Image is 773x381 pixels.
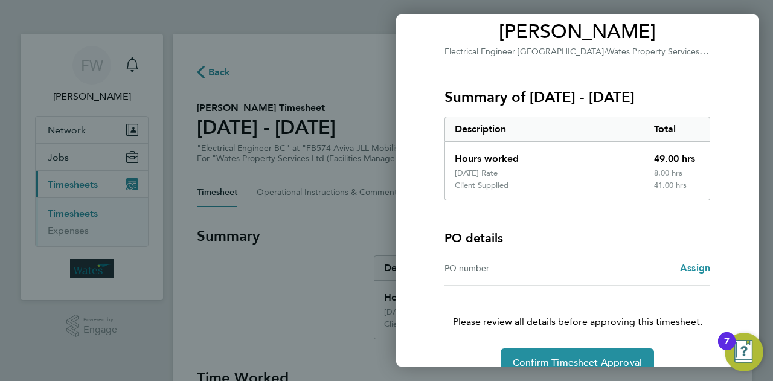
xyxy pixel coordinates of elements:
[644,181,710,200] div: 41.00 hrs
[444,20,710,44] span: [PERSON_NAME]
[444,117,710,200] div: Summary of 16 - 22 Aug 2025
[501,348,654,377] button: Confirm Timesheet Approval
[644,168,710,181] div: 8.00 hrs
[680,262,710,274] span: Assign
[445,142,644,168] div: Hours worked
[455,168,498,178] div: [DATE] Rate
[644,117,710,141] div: Total
[513,357,642,369] span: Confirm Timesheet Approval
[430,286,725,329] p: Please review all details before approving this timesheet.
[444,88,710,107] h3: Summary of [DATE] - [DATE]
[445,117,644,141] div: Description
[604,46,606,57] span: ·
[444,229,503,246] h4: PO details
[455,181,508,190] div: Client Supplied
[724,341,730,357] div: 7
[444,261,577,275] div: PO number
[644,142,710,168] div: 49.00 hrs
[680,261,710,275] a: Assign
[725,333,763,371] button: Open Resource Center, 7 new notifications
[444,46,604,57] span: Electrical Engineer [GEOGRAPHIC_DATA]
